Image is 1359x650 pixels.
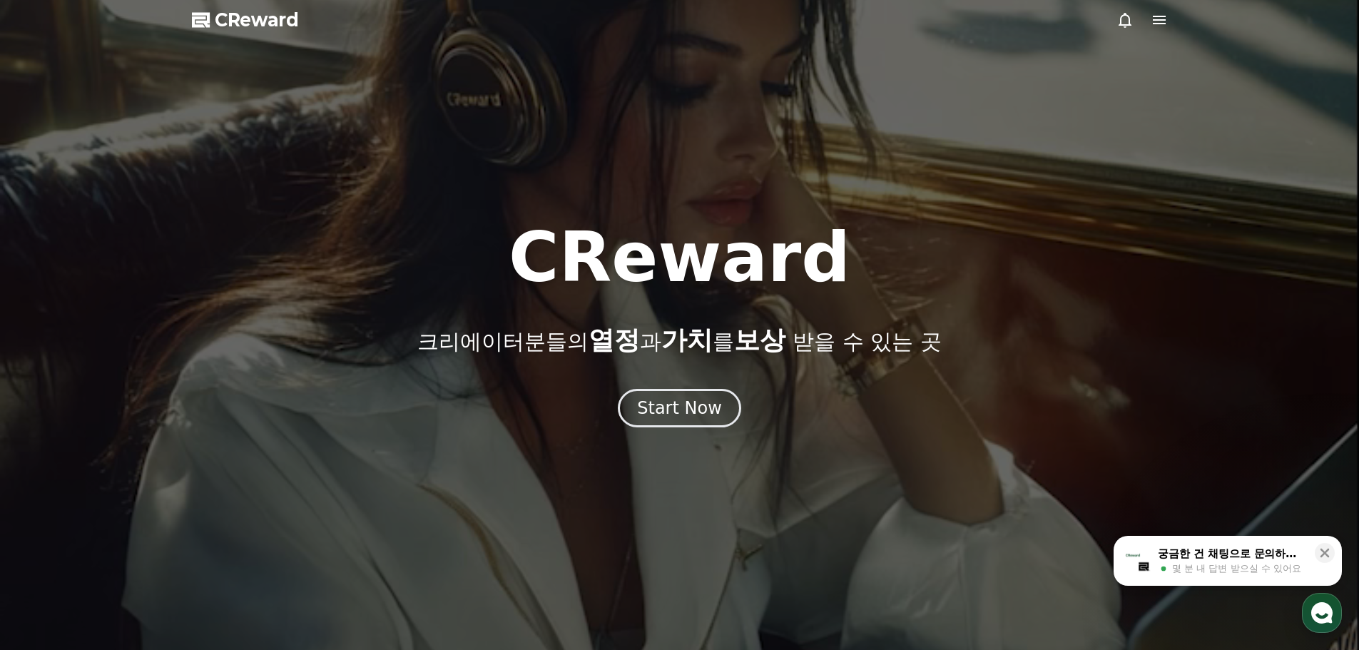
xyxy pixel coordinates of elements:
span: 열정 [589,325,640,355]
span: CReward [215,9,299,31]
span: 가치 [661,325,713,355]
span: 보상 [734,325,785,355]
a: CReward [192,9,299,31]
a: Start Now [618,403,741,417]
h1: CReward [509,223,850,292]
button: Start Now [618,389,741,427]
div: Start Now [637,397,722,420]
p: 크리에이터분들의 과 를 받을 수 있는 곳 [417,326,941,355]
